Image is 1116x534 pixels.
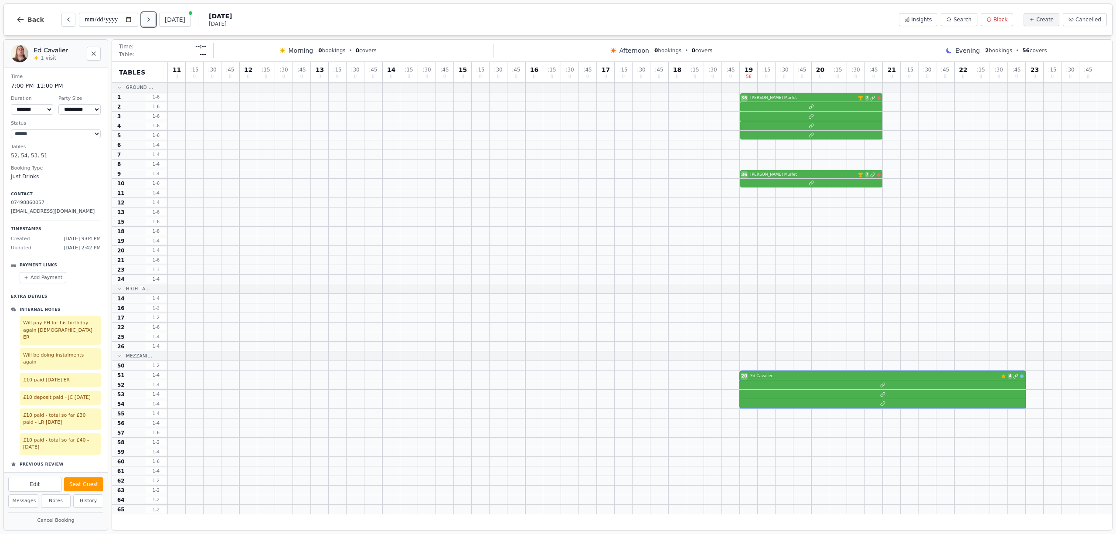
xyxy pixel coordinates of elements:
span: 0 [694,75,696,79]
span: : 15 [905,67,913,72]
span: 0 [765,75,768,79]
button: Search [941,13,977,26]
span: 1 - 2 [146,362,167,369]
span: : 30 [279,67,288,72]
span: : 30 [208,67,216,72]
span: 0 [640,75,643,79]
span: 24 [117,276,125,283]
span: 0 [980,75,982,79]
span: : 30 [494,67,502,72]
span: 7 [117,151,121,158]
span: 1 - 4 [146,161,167,167]
span: : 15 [333,67,341,72]
dt: Duration [11,95,53,102]
span: 1 - 4 [146,449,167,455]
span: 0 [300,75,303,79]
span: 0 [533,75,535,79]
span: Create [1036,16,1054,23]
span: 0 [265,75,267,79]
span: 63 [117,487,125,494]
span: : 45 [655,67,663,72]
span: : 45 [297,67,306,72]
button: Close [87,47,101,61]
span: : 45 [369,67,377,72]
span: 0 [1051,75,1054,79]
span: : 30 [708,67,717,72]
span: Afternoon [619,46,649,55]
span: [DATE] [209,12,232,20]
span: 0 [390,75,392,79]
span: : 15 [262,67,270,72]
span: • [1016,47,1019,54]
p: Extra Details [11,290,101,300]
span: : 15 [1048,67,1056,72]
span: 20 [816,67,824,73]
span: Table: [119,51,134,58]
span: 0 [193,75,196,79]
span: : 45 [226,67,234,72]
button: Previous day [61,13,75,27]
span: Tables [119,68,146,77]
span: 20 [741,373,747,379]
span: 65 [117,506,125,513]
span: 16 [530,67,538,73]
span: Ed Cavalier [750,373,999,379]
span: 1 - 4 [146,190,167,196]
span: bookings [318,47,345,54]
span: 0 [425,75,428,79]
span: 0 [1087,75,1089,79]
span: Time: [119,43,133,50]
span: 1 - 4 [146,372,167,378]
span: 23 [117,266,125,273]
span: 0 [372,75,374,79]
span: 0 [443,75,446,79]
p: £10 paid [DATE] ER [23,377,97,384]
span: 1 - 6 [146,209,167,215]
span: 4 [117,122,121,129]
span: 0 [247,75,249,79]
span: 17 [117,314,125,321]
span: 0 [711,75,714,79]
p: 07498860057 [11,199,101,207]
span: 61 [117,468,125,475]
span: 4 [1008,374,1012,379]
span: 0 [962,75,964,79]
span: 1 visit [41,54,56,61]
span: covers [691,47,712,54]
span: 1 - 8 [146,228,167,235]
span: : 15 [762,67,770,72]
span: 55 [117,410,125,417]
span: 1 - 4 [146,295,167,302]
span: 60 [117,458,125,465]
span: 9 [117,170,121,177]
span: 1 - 2 [146,487,167,493]
span: 56 [117,420,125,427]
span: 56 [1022,48,1030,54]
span: 0 [1033,75,1036,79]
span: 12 [117,199,125,206]
span: 0 [211,75,214,79]
span: covers [356,47,377,54]
span: 1 - 2 [146,507,167,513]
span: 18 [117,228,125,235]
span: [DATE] 9:04 PM [64,235,101,243]
span: 0 [479,75,482,79]
span: : 15 [405,67,413,72]
p: Internal Notes [20,307,61,313]
span: : 15 [691,67,699,72]
span: 58 [117,439,125,446]
span: 0 [318,75,321,79]
span: 1 - 4 [146,238,167,244]
span: Cancelled [1075,16,1101,23]
span: 18 [673,67,681,73]
span: 0 [997,75,1000,79]
button: Create [1024,13,1059,26]
span: 1 - 6 [146,113,167,119]
span: 0 [819,75,821,79]
span: : 45 [440,67,449,72]
span: 0 [586,75,589,79]
span: : 30 [637,67,645,72]
span: 10 [117,180,125,187]
span: 1 - 4 [146,391,167,398]
span: High Ta... [126,286,150,292]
